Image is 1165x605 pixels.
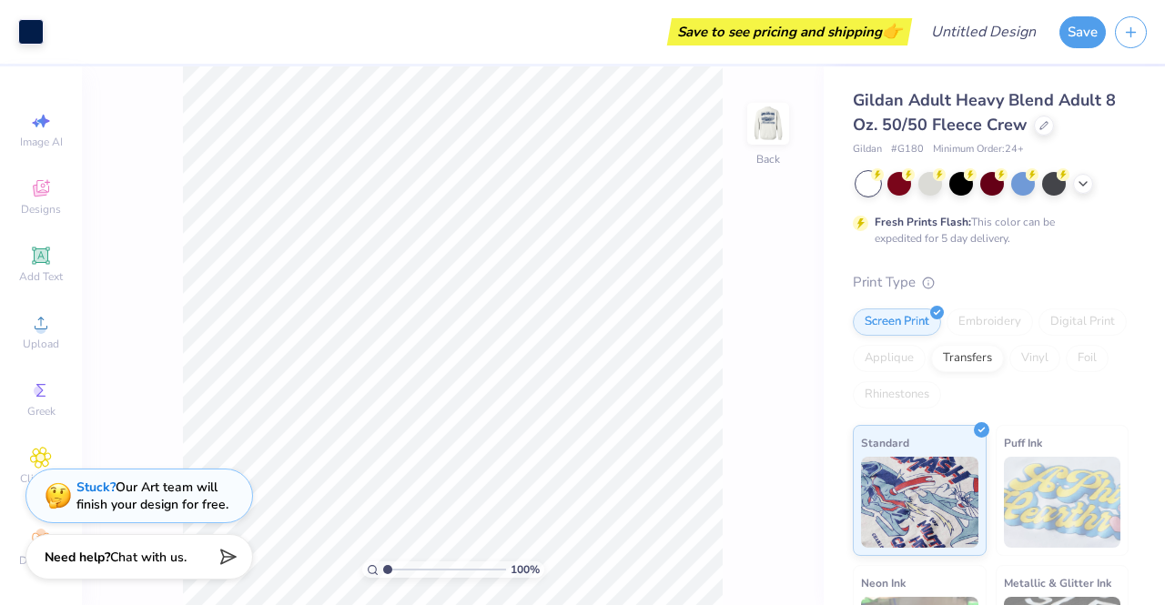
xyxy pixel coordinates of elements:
div: Rhinestones [853,381,941,408]
span: Add Text [19,269,63,284]
div: Digital Print [1038,308,1127,336]
div: Applique [853,345,926,372]
span: 👉 [882,20,902,42]
span: Gildan Adult Heavy Blend Adult 8 Oz. 50/50 Fleece Crew [853,89,1116,136]
button: Save [1059,16,1106,48]
span: Designs [21,202,61,217]
div: Foil [1066,345,1109,372]
span: Metallic & Glitter Ink [1004,573,1111,592]
div: This color can be expedited for 5 day delivery. [875,214,1099,247]
span: Upload [23,337,59,351]
img: Puff Ink [1004,457,1121,548]
span: Greek [27,404,56,418]
span: Puff Ink [1004,433,1042,452]
span: # G180 [891,142,924,157]
input: Untitled Design [917,14,1050,50]
strong: Need help? [45,549,110,566]
span: Clipart & logos [9,471,73,500]
span: Minimum Order: 24 + [933,142,1024,157]
div: Embroidery [947,308,1033,336]
strong: Fresh Prints Flash: [875,215,971,229]
div: Our Art team will finish your design for free. [76,479,228,513]
span: 100 % [511,561,540,578]
div: Transfers [931,345,1004,372]
span: Neon Ink [861,573,906,592]
img: Back [750,106,786,142]
strong: Stuck? [76,479,116,496]
span: Standard [861,433,909,452]
span: Decorate [19,553,63,568]
div: Save to see pricing and shipping [672,18,907,45]
span: Chat with us. [110,549,187,566]
span: Gildan [853,142,882,157]
div: Print Type [853,272,1129,293]
div: Back [756,151,780,167]
div: Screen Print [853,308,941,336]
span: Image AI [20,135,63,149]
img: Standard [861,457,978,548]
div: Vinyl [1009,345,1060,372]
